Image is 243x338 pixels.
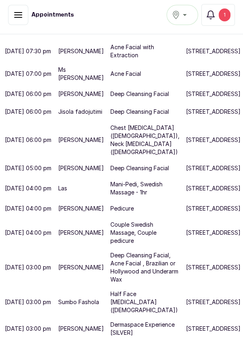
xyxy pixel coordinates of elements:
div: 1 [219,8,230,21]
p: Deep Cleansing Facial, Acne Facial , Brazilian or Hollywood and Underarm Wax [110,251,180,284]
p: Acne Facial with Extraction [110,43,180,59]
p: [DATE] 04:00 pm [5,204,51,213]
p: [STREET_ADDRESS] [186,263,241,271]
p: [PERSON_NAME] [58,164,104,172]
p: [STREET_ADDRESS] [186,325,241,333]
h1: Appointments [32,11,74,19]
p: [STREET_ADDRESS] [186,298,241,306]
p: Deep Cleansing Facial [110,90,169,98]
p: [STREET_ADDRESS] [186,70,241,78]
p: [DATE] 06:00 pm [5,136,51,144]
p: [STREET_ADDRESS] [186,90,241,98]
p: [STREET_ADDRESS] [186,136,241,144]
p: [DATE] 03:00 pm [5,325,51,333]
p: Deep Cleansing Facial [110,108,169,116]
p: Half Face [MEDICAL_DATA] ([DEMOGRAPHIC_DATA]) [110,290,180,314]
p: [DATE] 07:00 pm [5,70,51,78]
p: Acne Facial [110,70,141,78]
p: [PERSON_NAME] [58,325,104,333]
p: [DATE] 06:00 pm [5,108,51,116]
p: [DATE] 04:00 pm [5,229,51,237]
button: 1 [201,4,235,26]
p: Sumbo Fashola [58,298,99,306]
p: [PERSON_NAME] [58,136,104,144]
p: Mani-Pedi, Swedish Massage - 1hr [110,180,180,196]
p: [PERSON_NAME] [58,263,104,271]
p: [DATE] 04:00 pm [5,184,51,192]
p: Jisola fadojutimi [58,108,102,116]
p: [PERSON_NAME] [58,90,104,98]
p: [DATE] 03:00 pm [5,298,51,306]
p: Pedicure [110,204,134,213]
p: [STREET_ADDRESS] [186,47,241,55]
p: [PERSON_NAME] [58,47,104,55]
p: Deep Cleansing Facial [110,164,169,172]
p: [DATE] 06:00 pm [5,90,51,98]
p: [PERSON_NAME] [58,229,104,237]
p: [STREET_ADDRESS] [186,229,241,237]
p: [STREET_ADDRESS] [186,184,241,192]
p: Las [58,184,67,192]
p: [DATE] 07:30 pm [5,47,51,55]
p: [STREET_ADDRESS] [186,164,241,172]
p: [STREET_ADDRESS] [186,108,241,116]
p: [DATE] 03:00 pm [5,263,51,271]
p: Chest [MEDICAL_DATA] ([DEMOGRAPHIC_DATA]), Neck [MEDICAL_DATA] ([DEMOGRAPHIC_DATA]) [110,124,180,156]
p: Dermaspace Experience [SILVER] [110,321,180,337]
p: [PERSON_NAME] [58,204,104,213]
p: [STREET_ADDRESS] [186,204,241,213]
p: [DATE] 05:00 pm [5,164,51,172]
p: Ms [PERSON_NAME] [58,66,104,82]
p: Couple Swedish Massage, Couple pedicure [110,221,180,245]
